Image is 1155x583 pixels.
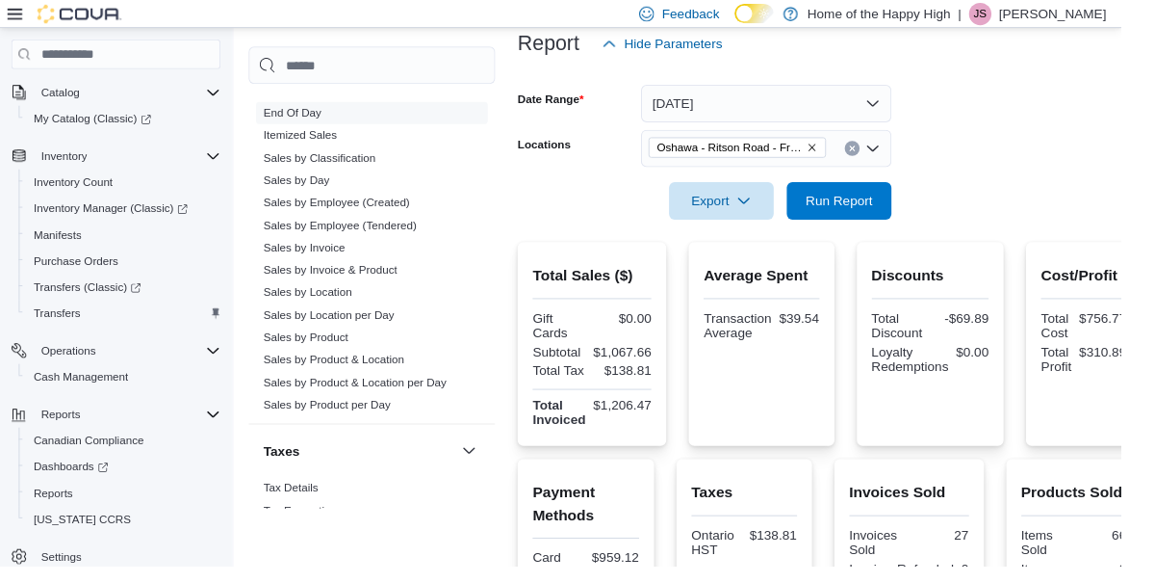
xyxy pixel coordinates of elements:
[549,374,606,389] div: Total Tax
[757,4,797,24] input: Dark Mode
[38,5,125,24] img: Cova
[35,84,90,107] button: Catalog
[27,523,227,546] span: Washington CCRS
[4,82,235,109] button: Catalog
[998,3,1021,26] div: Jessica Sproul
[1072,320,1104,351] div: Total Cost
[725,320,795,351] div: Transaction Average
[35,288,145,304] span: Transfers (Classic)
[611,355,671,370] div: $1,067.66
[27,442,227,465] span: Canadian Compliance
[898,273,1019,296] h2: Discounts
[35,473,112,489] span: Dashboards
[271,519,353,533] a: Tax Exemptions
[271,518,353,534] span: Tax Exemptions
[612,26,752,65] button: Hide Parameters
[870,146,885,161] button: Clear input
[4,413,235,440] button: Reports
[256,491,510,545] div: Taxes
[27,257,130,280] a: Purchase Orders
[271,249,355,262] a: Sales by Invoice
[533,34,597,57] h3: Report
[27,284,153,307] a: Transfers (Classic)
[549,355,603,370] div: Subtotal
[35,415,90,438] button: Reports
[875,543,933,574] div: Invoices Sold
[19,282,235,309] a: Transfers (Classic)
[668,142,851,163] span: Oshawa - Ritson Road - Friendly Stranger
[549,320,606,351] div: Gift Cards
[271,110,331,123] a: End Of Day
[19,467,235,494] a: Dashboards
[712,543,762,574] div: Ontario HST
[614,320,672,335] div: $0.00
[898,320,955,351] div: Total Discount
[27,469,119,492] a: Dashboards
[35,527,135,543] span: [US_STATE] CCRS
[831,146,842,158] button: Remove Oshawa - Ritson Road - Friendly Stranger from selection in this group
[27,284,227,307] span: Transfers (Classic)
[725,273,843,296] h2: Average Spent
[35,84,227,107] span: Catalog
[27,377,227,400] span: Cash Management
[271,455,309,474] h3: Taxes
[35,261,122,277] span: Purchase Orders
[1052,543,1102,574] div: Items Sold
[549,496,658,543] h2: Payment Methods
[35,350,227,373] span: Operations
[271,201,423,217] span: Sales by Employee (Created)
[643,36,744,55] span: Hide Parameters
[660,88,918,126] button: [DATE]
[832,3,979,26] p: Home of the Happy High
[611,410,671,425] div: $1,206.47
[271,341,359,355] a: Sales by Product
[271,109,331,124] span: End Of Day
[35,180,116,196] span: Inventory Count
[985,355,1018,370] div: $0.00
[830,198,899,217] span: Run Report
[27,257,227,280] span: Purchase Orders
[35,149,227,172] span: Inventory
[472,453,495,476] button: Taxes
[27,311,90,334] a: Transfers
[271,132,347,147] span: Itemized Sales
[19,228,235,255] button: Manifests
[271,317,406,332] span: Sales by Location per Day
[27,377,140,400] a: Cash Management
[27,311,227,334] span: Transfers
[271,271,409,286] span: Sales by Invoice & Product
[35,381,132,396] span: Cash Management
[19,440,235,467] button: Canadian Compliance
[42,88,82,103] span: Catalog
[898,355,978,385] div: Loyalty Redemptions
[256,105,510,437] div: Sales
[271,225,429,240] span: Sales by Employee (Tendered)
[19,309,235,336] button: Transfers
[42,153,90,169] span: Inventory
[27,111,164,134] a: My Catalog (Classic)
[757,24,757,25] span: Dark Mode
[271,340,359,356] span: Sales by Product
[271,318,406,331] a: Sales by Location per Day
[810,188,918,226] button: Run Report
[875,496,998,519] h2: Invoices Sold
[271,411,402,424] a: Sales by Product per Day
[27,230,227,253] span: Manifests
[4,147,235,174] button: Inventory
[27,442,156,465] a: Canadian Compliance
[27,523,142,546] a: [US_STATE] CCRS
[42,567,84,582] span: Settings
[940,543,998,559] div: 27
[689,188,797,226] button: Export
[271,364,417,378] a: Sales by Product & Location
[19,201,235,228] a: Inventory Manager (Classic)
[35,149,97,172] button: Inventory
[271,179,340,193] a: Sales by Day
[19,494,235,521] button: Reports
[27,496,83,519] a: Reports
[271,294,363,309] span: Sales by Location
[19,255,235,282] button: Purchase Orders
[533,142,588,157] label: Locations
[35,315,83,331] span: Transfers
[35,115,156,130] span: My Catalog (Classic)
